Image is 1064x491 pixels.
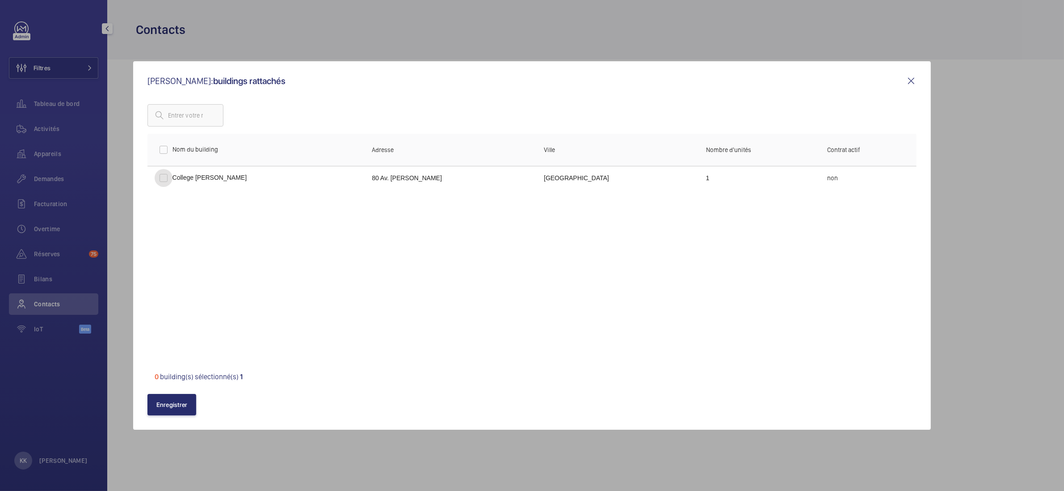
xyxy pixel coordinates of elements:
[213,76,286,86] span: buildings rattachés
[147,166,365,189] td: College [PERSON_NAME]
[147,104,223,127] input: Entrer votre recherche
[827,174,838,182] span: non
[544,146,555,153] span: Ville
[699,166,820,189] td: 1
[160,372,239,381] span: building(s) sélectionné(s)
[155,372,159,381] span: 0
[537,166,699,189] td: [GEOGRAPHIC_DATA]
[172,146,218,153] span: Nom du building
[372,146,394,153] span: Adresse
[240,372,243,381] span: 1
[365,166,537,189] td: 80 Av. [PERSON_NAME]
[147,76,906,85] p: [PERSON_NAME]:
[827,146,860,153] span: Contrat actif
[706,146,751,153] span: Nombre d'unités
[147,394,197,415] button: Enregistrer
